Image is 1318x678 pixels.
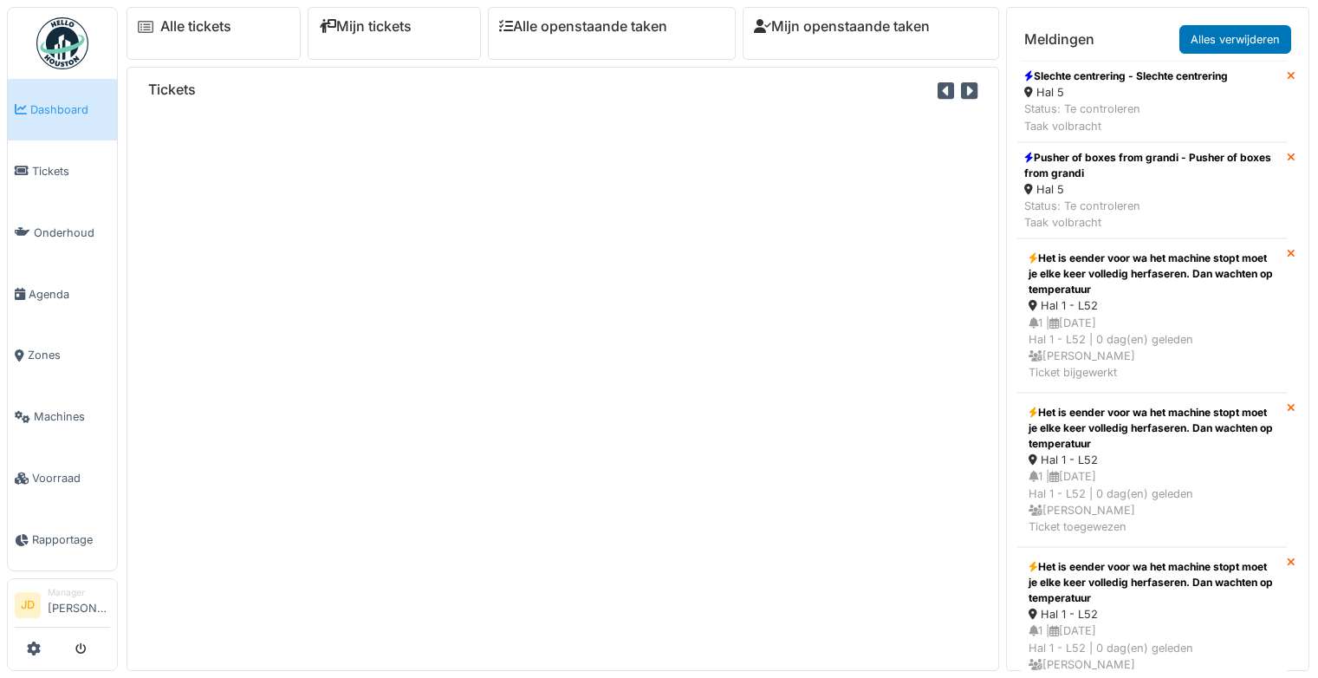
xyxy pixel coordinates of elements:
[1024,101,1228,134] div: Status: Te controleren Taak volbracht
[1029,468,1276,535] div: 1 | [DATE] Hal 1 - L52 | 0 dag(en) geleden [PERSON_NAME] Ticket toegewezen
[1029,452,1276,468] div: Hal 1 - L52
[34,225,110,241] span: Onderhoud
[1029,606,1276,623] div: Hal 1 - L52
[319,18,412,35] a: Mijn tickets
[29,286,110,303] span: Agenda
[34,408,110,425] span: Machines
[8,79,117,140] a: Dashboard
[8,387,117,448] a: Machines
[499,18,667,35] a: Alle openstaande taken
[1017,238,1287,393] a: Het is eender voor wa het machine stopt moet je elke keer volledig herfaseren. Dan wachten op tem...
[754,18,930,35] a: Mijn openstaande taken
[1179,25,1291,54] a: Alles verwijderen
[1017,393,1287,547] a: Het is eender voor wa het machine stopt moet je elke keer volledig herfaseren. Dan wachten op tem...
[1024,150,1280,181] div: Pusher of boxes from grandi - Pusher of boxes from grandi
[1029,559,1276,606] div: Het is eender voor wa het machine stopt moet je elke keer volledig herfaseren. Dan wachten op tem...
[1024,84,1228,101] div: Hal 5
[36,17,88,69] img: Badge_color-CXgf-gQk.svg
[8,447,117,509] a: Voorraad
[28,347,110,363] span: Zones
[32,470,110,486] span: Voorraad
[15,592,41,618] li: JD
[30,101,110,118] span: Dashboard
[1017,61,1287,142] a: Slechte centrering - Slechte centrering Hal 5 Status: Te controlerenTaak volbracht
[8,325,117,387] a: Zones
[32,531,110,548] span: Rapportage
[48,586,110,623] li: [PERSON_NAME]
[8,202,117,264] a: Onderhoud
[1029,297,1276,314] div: Hal 1 - L52
[148,81,196,98] h6: Tickets
[1024,31,1094,48] h6: Meldingen
[48,586,110,599] div: Manager
[160,18,231,35] a: Alle tickets
[1024,198,1280,231] div: Status: Te controleren Taak volbracht
[8,264,117,325] a: Agenda
[1029,315,1276,381] div: 1 | [DATE] Hal 1 - L52 | 0 dag(en) geleden [PERSON_NAME] Ticket bijgewerkt
[32,163,110,179] span: Tickets
[15,586,110,628] a: JD Manager[PERSON_NAME]
[1024,181,1280,198] div: Hal 5
[8,140,117,202] a: Tickets
[8,509,117,570] a: Rapportage
[1017,142,1287,239] a: Pusher of boxes from grandi - Pusher of boxes from grandi Hal 5 Status: Te controlerenTaak volbracht
[1029,251,1276,297] div: Het is eender voor wa het machine stopt moet je elke keer volledig herfaseren. Dan wachten op tem...
[1029,405,1276,452] div: Het is eender voor wa het machine stopt moet je elke keer volledig herfaseren. Dan wachten op tem...
[1024,68,1228,84] div: Slechte centrering - Slechte centrering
